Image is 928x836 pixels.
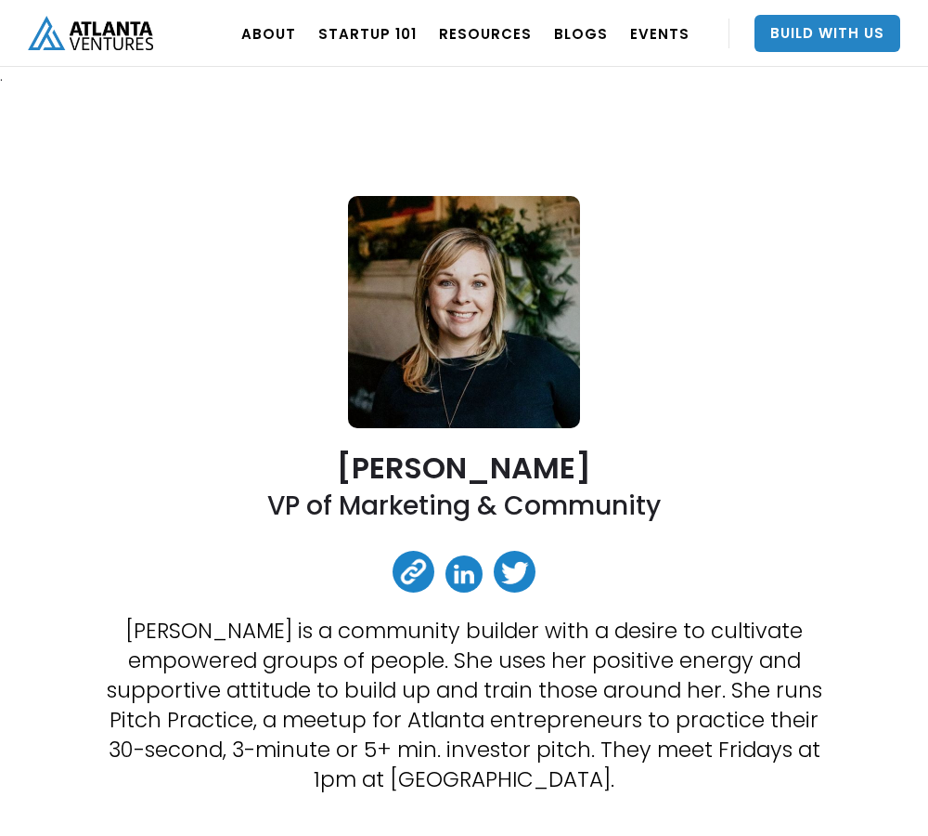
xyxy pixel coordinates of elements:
[318,7,417,59] a: Startup 101
[630,7,690,59] a: EVENTS
[754,15,900,52] a: Build With Us
[241,7,296,59] a: ABOUT
[554,7,608,59] a: BLOGS
[267,489,661,523] h2: VP of Marketing & Community
[104,616,824,794] p: [PERSON_NAME] is a community builder with a desire to cultivate empowered groups of people. She u...
[439,7,532,59] a: RESOURCES
[337,451,591,484] h2: [PERSON_NAME]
